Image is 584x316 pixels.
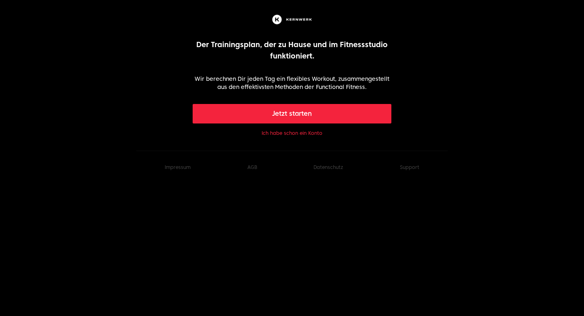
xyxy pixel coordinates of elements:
button: Support [400,164,419,171]
img: Kernwerk® [271,13,313,26]
button: Ich habe schon ein Konto [262,130,322,136]
button: Jetzt starten [193,104,392,123]
a: Datenschutz [313,164,343,170]
p: Wir berechnen Dir jeden Tag ein flexibles Workout, zusammengestellt aus den effektivsten Methoden... [193,75,392,91]
p: Der Trainingsplan, der zu Hause und im Fitnessstudio funktioniert. [193,39,392,62]
a: Impressum [165,164,191,170]
a: AGB [247,164,257,170]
